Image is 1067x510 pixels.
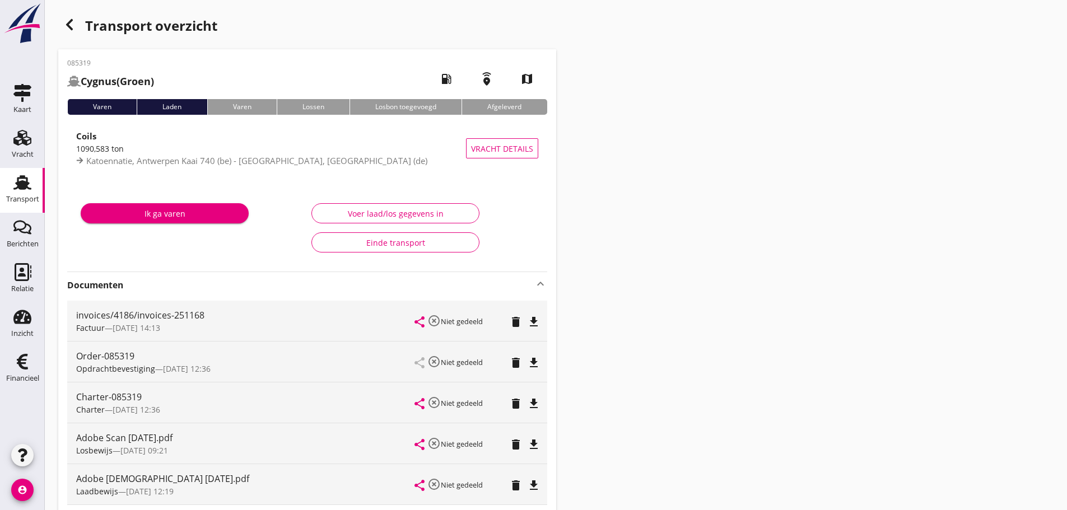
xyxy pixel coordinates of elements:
[427,355,441,368] i: highlight_off
[413,438,426,451] i: share
[527,438,541,451] i: file_download
[113,404,160,415] span: [DATE] 12:36
[534,277,547,291] i: keyboard_arrow_up
[509,397,523,410] i: delete
[67,99,137,115] div: Varen
[431,63,462,95] i: local_gas_station
[76,143,466,155] div: 1090,583 ton
[413,479,426,492] i: share
[527,479,541,492] i: file_download
[76,349,415,363] div: Order-085319
[76,363,415,375] div: —
[441,398,483,408] small: Niet gedeeld
[441,480,483,490] small: Niet gedeeld
[76,486,118,497] span: Laadbewijs
[76,472,415,485] div: Adobe [DEMOGRAPHIC_DATA] [DATE].pdf
[413,315,426,329] i: share
[6,375,39,382] div: Financieel
[76,130,96,142] strong: Coils
[76,445,113,456] span: Losbewijs
[76,363,155,374] span: Opdrachtbevestiging
[509,315,523,329] i: delete
[13,106,31,113] div: Kaart
[6,195,39,203] div: Transport
[427,437,441,450] i: highlight_off
[11,330,34,337] div: Inzicht
[76,445,415,456] div: —
[413,397,426,410] i: share
[67,124,547,173] a: Coils1090,583 tonKatoennatie, Antwerpen Kaai 740 (be) - [GEOGRAPHIC_DATA], [GEOGRAPHIC_DATA] (de)...
[527,397,541,410] i: file_download
[11,479,34,501] i: account_circle
[311,203,479,223] button: Voer laad/los gegevens in
[7,240,39,247] div: Berichten
[466,138,538,158] button: Vracht details
[126,486,174,497] span: [DATE] 12:19
[311,232,479,252] button: Einde transport
[527,356,541,369] i: file_download
[441,439,483,449] small: Niet gedeeld
[81,74,117,88] strong: Cygnus
[76,431,415,445] div: Adobe Scan [DATE].pdf
[509,356,523,369] i: delete
[441,316,483,326] small: Niet gedeeld
[67,58,154,68] p: 085319
[427,314,441,327] i: highlight_off
[427,396,441,409] i: highlight_off
[2,3,43,44] img: logo-small.a267ee39.svg
[509,479,523,492] i: delete
[76,404,415,415] div: —
[67,279,534,292] strong: Documenten
[441,357,483,367] small: Niet gedeeld
[427,478,441,491] i: highlight_off
[81,203,249,223] button: Ik ga varen
[471,63,502,95] i: emergency_share
[120,445,168,456] span: [DATE] 09:21
[509,438,523,451] i: delete
[90,208,240,219] div: Ik ga varen
[76,322,105,333] span: Factuur
[207,99,277,115] div: Varen
[321,208,470,219] div: Voer laad/los gegevens in
[76,404,105,415] span: Charter
[76,308,415,322] div: invoices/4186/invoices-251168
[11,285,34,292] div: Relatie
[76,322,415,334] div: —
[137,99,207,115] div: Laden
[471,143,533,155] span: Vracht details
[58,13,556,40] div: Transport overzicht
[67,74,154,89] h2: (Groen)
[86,155,427,166] span: Katoennatie, Antwerpen Kaai 740 (be) - [GEOGRAPHIC_DATA], [GEOGRAPHIC_DATA] (de)
[462,99,547,115] div: Afgeleverd
[350,99,462,115] div: Losbon toegevoegd
[527,315,541,329] i: file_download
[76,485,415,497] div: —
[76,390,415,404] div: Charter-085319
[163,363,211,374] span: [DATE] 12:36
[321,237,470,249] div: Einde transport
[511,63,543,95] i: map
[277,99,350,115] div: Lossen
[113,322,160,333] span: [DATE] 14:13
[12,151,34,158] div: Vracht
